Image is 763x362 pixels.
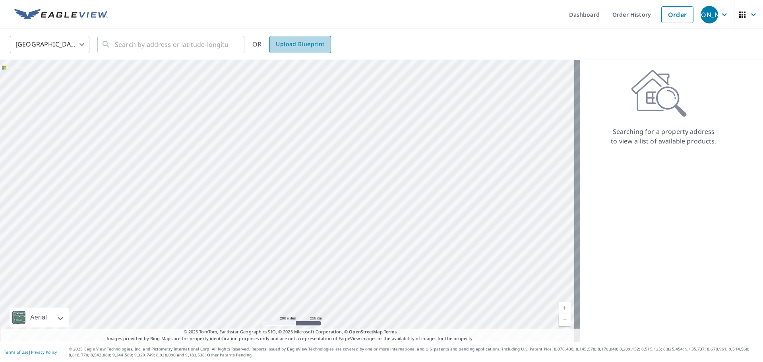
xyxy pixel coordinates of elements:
a: Terms of Use [4,349,29,355]
span: Upload Blueprint [276,39,324,49]
input: Search by address or latitude-longitude [115,33,228,56]
img: EV Logo [14,9,108,21]
div: OR [252,36,331,53]
div: Aerial [10,308,69,327]
a: OpenStreetMap [349,329,382,335]
p: Searching for a property address to view a list of available products. [610,127,717,146]
a: Order [661,6,693,23]
a: Terms [384,329,397,335]
p: © 2025 Eagle View Technologies, Inc. and Pictometry International Corp. All Rights Reserved. Repo... [69,346,759,358]
span: © 2025 TomTom, Earthstar Geographics SIO, © 2025 Microsoft Corporation, © [184,329,397,335]
div: Aerial [28,308,49,327]
a: Privacy Policy [31,349,57,355]
p: | [4,350,57,354]
a: Upload Blueprint [269,36,331,53]
a: Current Level 5, Zoom Out [559,314,571,326]
div: [GEOGRAPHIC_DATA] [10,33,89,56]
a: Current Level 5, Zoom In [559,302,571,314]
div: [PERSON_NAME] [701,6,718,23]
